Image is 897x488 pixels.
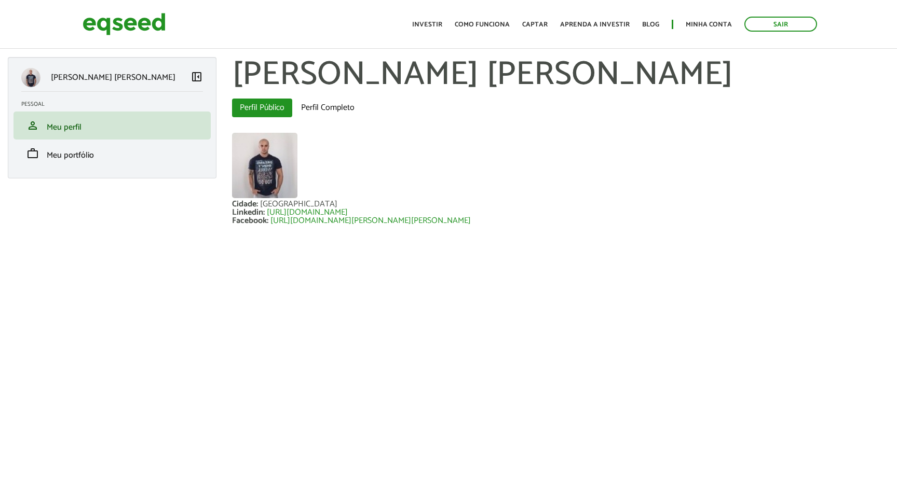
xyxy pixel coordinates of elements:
li: Meu perfil [13,111,211,140]
a: Sair [744,17,817,32]
span: Meu portfólio [47,148,94,162]
img: EqSeed [83,10,166,38]
a: Colapsar menu [191,71,203,85]
span: person [26,119,39,132]
a: Captar [522,21,548,28]
a: Minha conta [686,21,732,28]
span: : [267,214,268,228]
div: Facebook [232,217,270,225]
a: [URL][DOMAIN_NAME] [267,208,348,217]
li: Meu portfólio [13,140,211,168]
span: : [263,205,265,219]
a: [URL][DOMAIN_NAME][PERSON_NAME][PERSON_NAME] [270,217,471,225]
span: left_panel_close [191,71,203,83]
div: Linkedin [232,208,267,217]
a: Perfil Público [232,99,292,117]
img: Foto de Marlon Fernando Goulart da Silveira [232,133,297,198]
div: [GEOGRAPHIC_DATA] [260,200,337,208]
h1: [PERSON_NAME] [PERSON_NAME] [232,57,889,93]
a: Perfil Completo [293,99,362,117]
span: Meu perfil [47,120,81,134]
span: work [26,147,39,160]
a: Blog [642,21,659,28]
a: personMeu perfil [21,119,203,132]
a: Aprenda a investir [560,21,630,28]
p: [PERSON_NAME] [PERSON_NAME] [51,73,175,82]
div: Cidade [232,200,260,208]
span: : [256,197,258,211]
a: Ver perfil do usuário. [232,133,297,198]
h2: Pessoal [21,101,211,107]
a: Investir [412,21,442,28]
a: Como funciona [455,21,510,28]
a: workMeu portfólio [21,147,203,160]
